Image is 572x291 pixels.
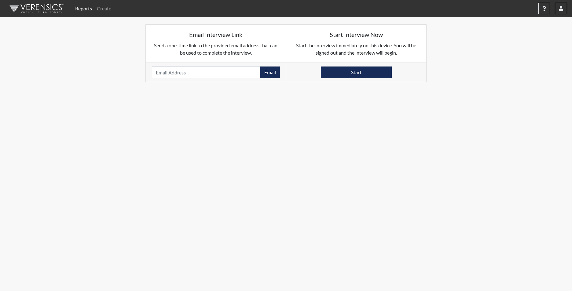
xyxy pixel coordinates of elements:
[152,31,280,38] h5: Email Interview Link
[152,42,280,56] p: Send a one-time link to the provided email address that can be used to complete the interview.
[73,2,94,15] a: Reports
[321,66,392,78] button: Start
[152,66,261,78] input: Email Address
[260,66,280,78] button: Email
[292,31,420,38] h5: Start Interview Now
[94,2,114,15] a: Create
[292,42,420,56] p: Start the interview immediately on this device. You will be signed out and the interview will begin.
